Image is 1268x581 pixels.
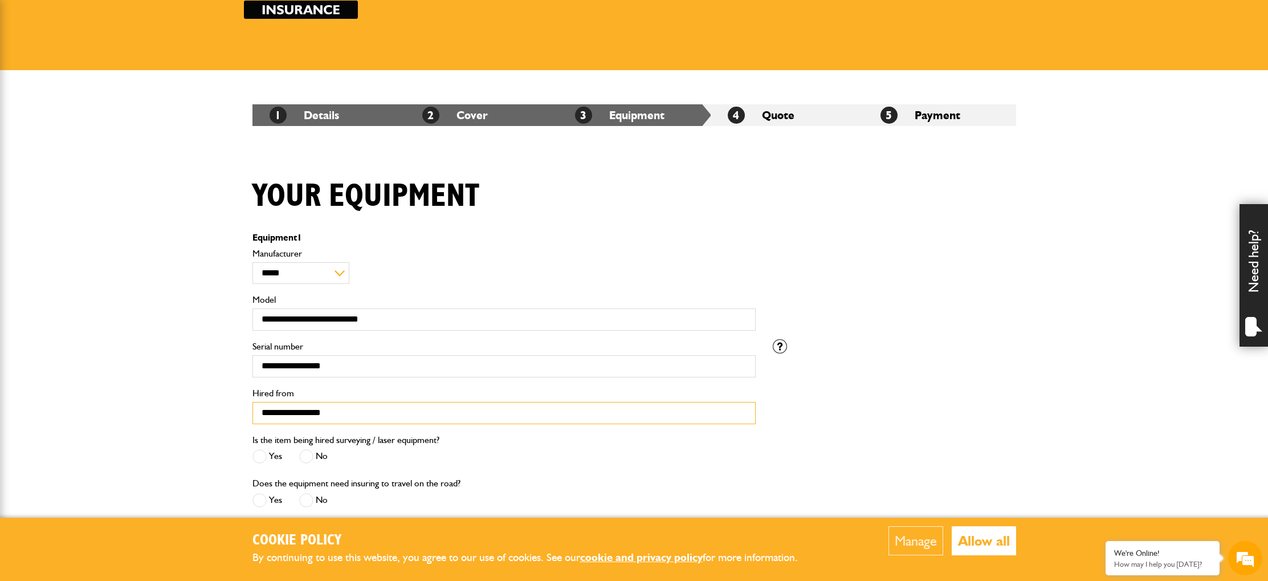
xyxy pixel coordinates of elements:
span: 3 [575,107,592,124]
span: 2 [422,107,439,124]
a: cookie and privacy policy [580,551,703,564]
li: Quote [711,104,863,126]
div: We're Online! [1114,549,1211,558]
input: Enter your phone number [15,173,208,198]
h2: Cookie Policy [252,532,817,550]
textarea: Type your message and hit 'Enter' [15,206,208,342]
p: By continuing to use this website, you agree to our use of cookies. See our for more information. [252,549,817,567]
label: Does the equipment need insuring to travel on the road? [252,479,460,488]
li: Equipment [558,104,711,126]
p: Equipment [252,233,756,242]
label: Hired from [252,389,756,398]
label: Is the item being hired surveying / laser equipment? [252,436,439,445]
button: Allow all [952,526,1016,555]
a: 2Cover [422,108,488,122]
p: How may I help you today? [1114,560,1211,568]
label: Yes [252,449,282,464]
span: 4 [728,107,745,124]
div: Minimize live chat window [187,6,214,33]
span: 1 [297,232,302,243]
label: Serial number [252,342,756,351]
li: Payment [863,104,1016,126]
input: Enter your last name [15,105,208,131]
input: Enter your email address [15,139,208,164]
label: Yes [252,493,282,507]
h1: Your equipment [252,177,479,216]
button: Manage [888,526,943,555]
label: No [299,449,328,464]
div: Need help? [1240,204,1268,347]
label: Manufacturer [252,249,756,258]
img: d_20077148190_company_1631870298795_20077148190 [19,63,48,79]
span: 5 [880,107,898,124]
a: 1Details [270,108,339,122]
label: No [299,493,328,507]
div: Chat with us now [59,64,191,79]
span: 1 [270,107,287,124]
em: Start Chat [155,351,207,367]
label: Model [252,295,756,304]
